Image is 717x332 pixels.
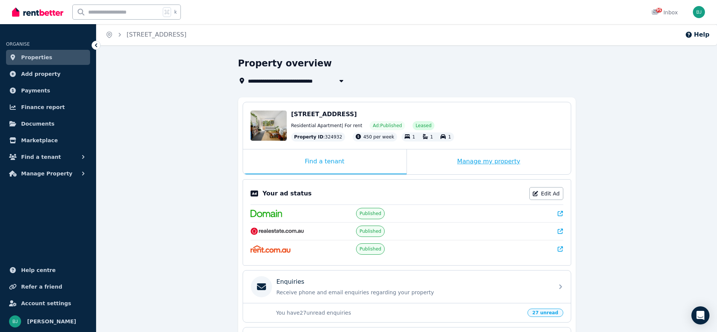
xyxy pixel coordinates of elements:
span: 95 [656,8,662,12]
span: 1 [430,134,433,140]
a: Account settings [6,296,90,311]
img: Bom Jin [693,6,705,18]
img: RentBetter [12,6,63,18]
button: Manage Property [6,166,90,181]
span: Leased [416,123,431,129]
a: Payments [6,83,90,98]
span: Published [359,246,381,252]
span: Property ID [294,134,324,140]
span: Published [359,228,381,234]
span: Help centre [21,266,56,275]
a: EnquiriesReceive phone and email enquiries regarding your property [243,271,571,303]
a: Edit Ad [529,187,563,200]
a: Marketplace [6,133,90,148]
h1: Property overview [238,57,332,69]
p: Receive phone and email enquiries regarding your property [277,289,549,296]
button: Find a tenant [6,149,90,164]
div: Open Intercom Messenger [691,306,709,324]
a: Finance report [6,100,90,115]
img: Rent.com.au [251,245,291,253]
span: Add property [21,69,61,78]
span: 450 per week [363,134,394,140]
div: Find a tenant [243,149,407,174]
img: Domain.com.au [251,210,282,217]
span: Residential Apartment | For rent [291,123,362,129]
span: Published [359,211,381,217]
div: : 324932 [291,132,346,141]
span: Properties [21,53,52,62]
span: Marketplace [21,136,58,145]
span: [PERSON_NAME] [27,317,76,326]
nav: Breadcrumb [96,24,196,45]
span: Finance report [21,103,65,112]
a: Documents [6,116,90,131]
a: [STREET_ADDRESS] [127,31,187,38]
img: RealEstate.com.au [251,227,304,235]
span: Ad: Published [373,123,402,129]
a: Help centre [6,263,90,278]
span: 1 [412,134,415,140]
span: ORGANISE [6,41,30,47]
img: Bom Jin [9,315,21,327]
button: Help [685,30,709,39]
a: Add property [6,66,90,81]
p: Your ad status [263,189,312,198]
div: Inbox [651,9,678,16]
span: Find a tenant [21,152,61,161]
span: Account settings [21,299,71,308]
p: Enquiries [277,277,304,286]
p: You have 27 unread enquiries [276,309,523,317]
div: Manage my property [407,149,571,174]
span: Documents [21,119,55,128]
span: 27 unread [527,309,563,317]
span: Refer a friend [21,282,62,291]
span: 1 [448,134,451,140]
span: [STREET_ADDRESS] [291,111,357,118]
a: Refer a friend [6,279,90,294]
span: Payments [21,86,50,95]
a: Properties [6,50,90,65]
span: Manage Property [21,169,72,178]
span: k [174,9,177,15]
